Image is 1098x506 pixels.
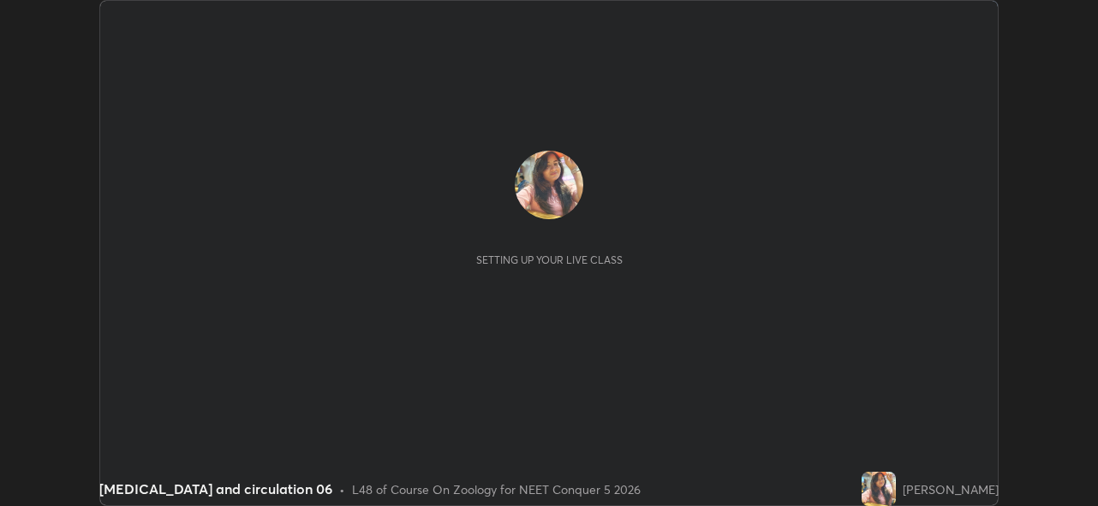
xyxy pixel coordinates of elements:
img: 6df52b9de9c147eaa292c8009b0a37de.jpg [862,472,896,506]
div: Setting up your live class [476,253,623,266]
div: • [339,480,345,498]
div: [PERSON_NAME] [903,480,999,498]
div: L48 of Course On Zoology for NEET Conquer 5 2026 [352,480,641,498]
img: 6df52b9de9c147eaa292c8009b0a37de.jpg [515,151,583,219]
div: [MEDICAL_DATA] and circulation 06 [99,479,332,499]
